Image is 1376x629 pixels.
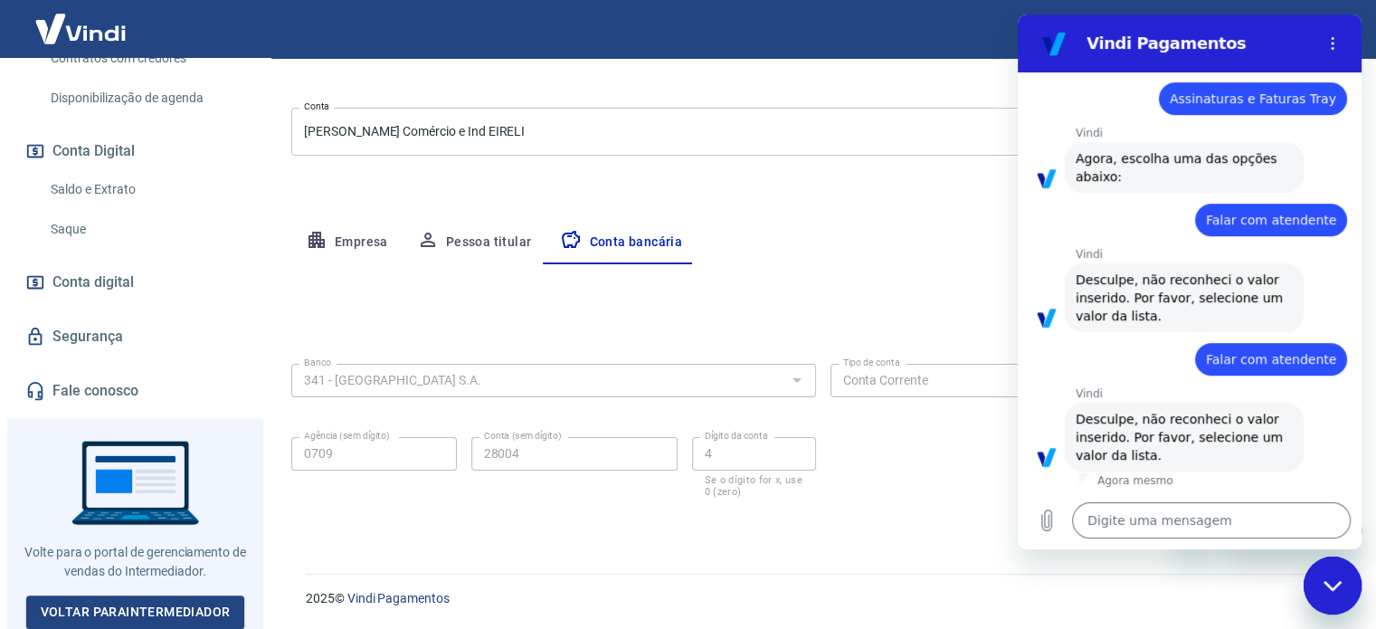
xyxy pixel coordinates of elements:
[22,317,249,357] a: Segurança
[306,589,1333,608] p: 2025 ©
[1304,557,1362,615] iframe: Botão para abrir a janela de mensagens, conversa em andamento
[43,80,249,117] a: Disponibilização de agenda
[484,429,562,443] label: Conta (sem dígito)
[22,371,249,411] a: Fale conosco
[546,221,697,264] button: Conta bancária
[843,356,900,369] label: Tipo de conta
[43,40,249,77] a: Contratos com credores
[22,262,249,302] a: Conta digital
[43,211,249,248] a: Saque
[11,13,152,27] span: Olá! Precisa de ajuda?
[291,221,403,264] button: Empresa
[291,108,1354,156] div: [PERSON_NAME] Comércio e Ind EIRELI
[43,171,249,208] a: Saldo e Extrato
[22,131,249,171] button: Conta Digital
[304,356,331,369] label: Banco
[1218,510,1362,549] iframe: Mensagem da empresa
[1018,14,1362,549] iframe: Janela de mensagens
[403,221,546,264] button: Pessoa titular
[705,429,768,443] label: Dígito da conta
[22,1,139,56] img: Vindi
[1289,13,1354,46] button: Sair
[347,591,450,605] a: Vindi Pagamentos
[304,429,390,443] label: Agência (sem dígito)
[705,474,803,498] p: Se o dígito for x, use 0 (zero)
[304,100,329,113] label: Conta
[26,596,245,629] a: Voltar paraIntermediador
[52,270,134,295] span: Conta digital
